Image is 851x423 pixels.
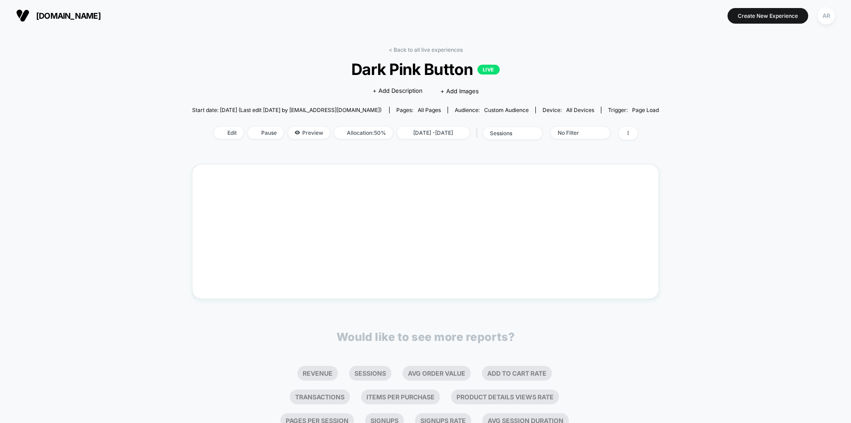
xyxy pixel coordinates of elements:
span: Preview [288,127,330,139]
img: Visually logo [16,9,29,22]
li: Product Details Views Rate [451,390,559,404]
button: AR [815,7,838,25]
li: Avg Order Value [403,366,471,381]
a: < Back to all live experiences [389,46,463,53]
span: Edit [214,127,243,139]
span: + Add Description [373,87,423,95]
span: [DATE] - [DATE] [397,127,469,139]
span: Allocation: 50% [334,127,393,139]
div: sessions [490,130,526,137]
div: Trigger: [608,107,659,113]
li: Sessions [349,366,391,381]
span: Page Load [632,107,659,113]
span: [DOMAIN_NAME] [36,11,101,21]
span: Pause [248,127,284,139]
p: LIVE [477,65,500,75]
div: AR [818,7,835,25]
span: Device: [535,107,601,113]
span: Custom Audience [484,107,529,113]
span: all pages [418,107,441,113]
span: Start date: [DATE] (Last edit [DATE] by [EMAIL_ADDRESS][DOMAIN_NAME]) [192,107,382,113]
li: Transactions [290,390,350,404]
span: all devices [566,107,594,113]
button: [DOMAIN_NAME] [13,8,103,23]
p: Would like to see more reports? [337,330,515,344]
li: Add To Cart Rate [482,366,552,381]
button: Create New Experience [728,8,808,24]
div: Pages: [396,107,441,113]
div: Audience: [455,107,529,113]
li: Items Per Purchase [361,390,440,404]
li: Revenue [297,366,338,381]
span: Dark Pink Button [215,60,636,79]
span: + Add Images [440,87,479,95]
div: No Filter [558,129,593,136]
span: | [474,127,483,140]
